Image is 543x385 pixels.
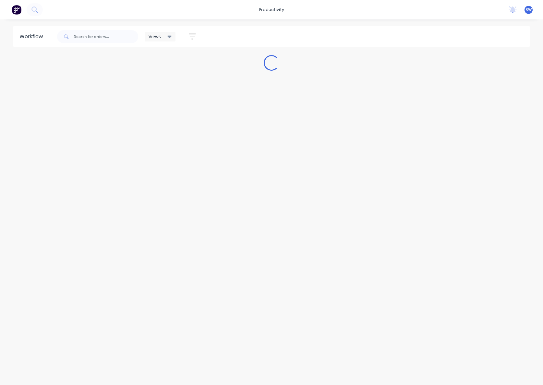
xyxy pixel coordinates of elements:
img: Factory [12,5,21,15]
div: productivity [256,5,287,15]
div: Workflow [19,33,46,41]
span: RW [525,7,532,13]
span: Views [149,33,161,40]
input: Search for orders... [74,30,138,43]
